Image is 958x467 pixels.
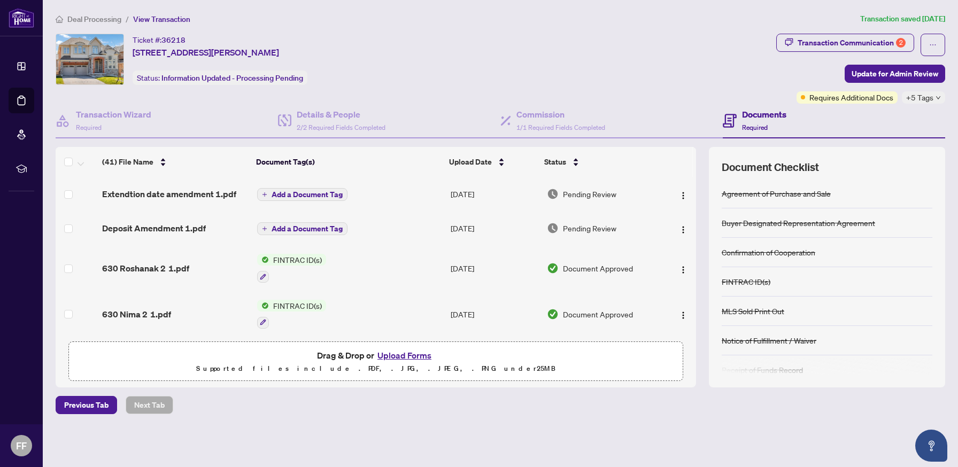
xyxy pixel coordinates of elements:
button: Status IconFINTRAC ID(s) [257,300,326,329]
div: Transaction Communication [798,34,906,51]
span: View Transaction [133,14,190,24]
div: Status: [133,71,307,85]
span: 630 Roshanak 2 1.pdf [102,262,189,275]
span: plus [262,192,267,197]
span: plus [262,226,267,231]
span: Requires Additional Docs [809,91,893,103]
h4: Documents [742,108,786,121]
td: [DATE] [446,177,542,211]
span: Document Approved [563,262,633,274]
img: logo [9,8,34,28]
img: Logo [679,311,687,320]
button: Upload Forms [374,348,435,362]
button: Add a Document Tag [257,222,347,235]
span: down [936,95,941,100]
span: FINTRAC ID(s) [269,300,326,312]
article: Transaction saved [DATE] [860,13,945,25]
span: 36218 [161,35,186,45]
button: Logo [675,220,692,237]
div: MLS Sold Print Out [722,305,784,317]
div: Buyer Designated Representation Agreement [722,217,875,229]
span: Add a Document Tag [272,191,343,198]
th: (41) File Name [98,147,252,177]
button: Previous Tab [56,396,117,414]
span: [STREET_ADDRESS][PERSON_NAME] [133,46,279,59]
span: Document Approved [563,308,633,320]
img: Logo [679,191,687,200]
td: [DATE] [446,291,542,337]
img: Status Icon [257,254,269,266]
img: Status Icon [257,300,269,312]
span: Pending Review [563,188,616,200]
div: Ticket #: [133,34,186,46]
span: 1/1 Required Fields Completed [516,123,605,131]
h4: Details & People [297,108,385,121]
button: Logo [675,260,692,277]
span: Required [742,123,768,131]
span: Drag & Drop or [317,348,435,362]
span: Deal Processing [67,14,121,24]
button: Logo [675,185,692,203]
span: Required [76,123,102,131]
span: Document Checklist [722,160,819,175]
li: / [126,13,129,25]
span: Extendtion date amendment 1.pdf [102,188,236,200]
img: Logo [679,266,687,274]
td: [DATE] [446,245,542,291]
button: Status IconFINTRAC ID(s) [257,254,326,283]
img: IMG-N12140617_1.jpg [56,34,123,84]
img: Document Status [547,308,559,320]
span: Status [544,156,566,168]
span: Drag & Drop orUpload FormsSupported files include .PDF, .JPG, .JPEG, .PNG under25MB [69,342,683,382]
div: Notice of Fulfillment / Waiver [722,334,816,346]
button: Update for Admin Review [845,65,945,83]
span: 630 Nima 2 1.pdf [102,308,171,321]
span: FINTRAC ID(s) [269,254,326,266]
h4: Commission [516,108,605,121]
button: Add a Document Tag [257,188,347,201]
th: Document Tag(s) [252,147,445,177]
img: Document Status [547,188,559,200]
p: Supported files include .PDF, .JPG, .JPEG, .PNG under 25 MB [75,362,676,375]
span: +5 Tags [906,91,933,104]
th: Upload Date [445,147,540,177]
img: Logo [679,225,687,234]
span: Information Updated - Processing Pending [161,73,303,83]
img: Document Status [547,222,559,234]
span: Update for Admin Review [852,65,938,82]
span: Deposit Amendment 1.pdf [102,222,206,235]
span: Add a Document Tag [272,225,343,232]
span: Upload Date [449,156,492,168]
td: [DATE] [446,211,542,245]
span: 2/2 Required Fields Completed [297,123,385,131]
div: 2 [896,38,906,48]
div: FINTRAC ID(s) [722,276,770,287]
button: Transaction Communication2 [776,34,914,52]
img: Document Status [547,262,559,274]
span: home [56,15,63,23]
span: FF [16,438,27,453]
span: Pending Review [563,222,616,234]
button: Open asap [915,430,947,462]
h4: Transaction Wizard [76,108,151,121]
button: Add a Document Tag [257,188,347,201]
div: Confirmation of Cooperation [722,246,815,258]
button: Add a Document Tag [257,222,347,236]
button: Logo [675,306,692,323]
span: ellipsis [929,41,937,49]
th: Status [540,147,659,177]
div: Agreement of Purchase and Sale [722,188,831,199]
span: (41) File Name [102,156,153,168]
span: Previous Tab [64,396,109,414]
button: Next Tab [126,396,173,414]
